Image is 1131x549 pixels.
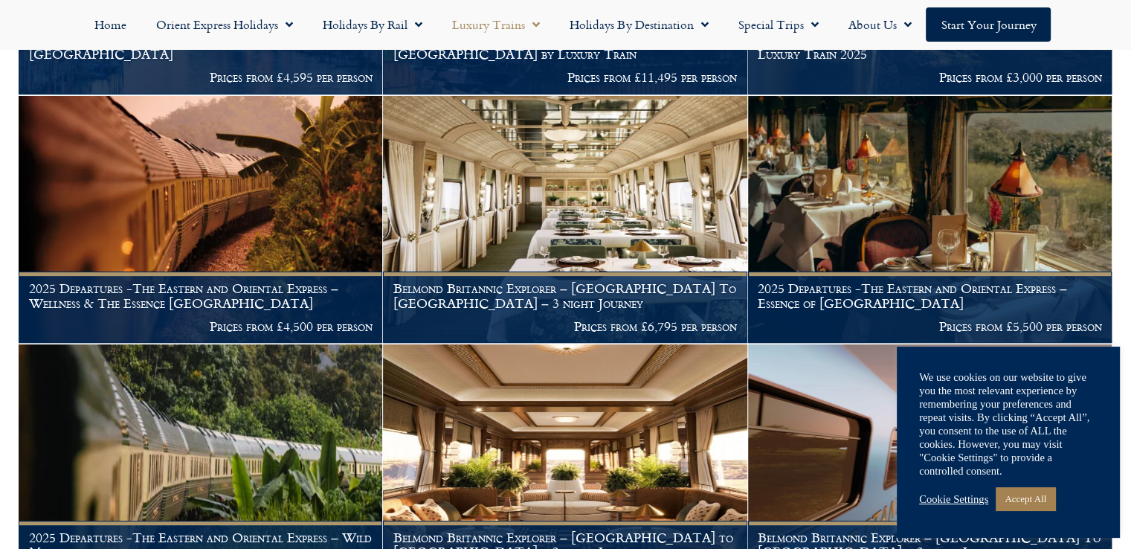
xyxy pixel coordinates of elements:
[383,96,747,344] a: Belmond Britannic Explorer – [GEOGRAPHIC_DATA] To [GEOGRAPHIC_DATA] – 3 night Journey Prices from...
[833,7,926,42] a: About Us
[758,281,1101,310] h1: 2025 Departures -The Eastern and Oriental Express – Essence of [GEOGRAPHIC_DATA]
[80,7,141,42] a: Home
[7,7,1124,42] nav: Menu
[437,7,555,42] a: Luxury Trains
[308,7,437,42] a: Holidays by Rail
[393,319,737,334] p: Prices from £6,795 per person
[555,7,723,42] a: Holidays by Destination
[758,319,1101,334] p: Prices from £5,500 per person
[996,487,1055,510] a: Accept All
[29,319,373,334] p: Prices from £4,500 per person
[393,32,737,61] h1: Seven Stars [GEOGRAPHIC_DATA]: [GEOGRAPHIC_DATA] by Luxury Train
[758,70,1101,85] p: Prices from £3,000 per person
[29,281,373,310] h1: 2025 Departures -The Eastern and Oriental Express – Wellness & The Essence [GEOGRAPHIC_DATA]
[926,7,1051,42] a: Start your Journey
[758,32,1101,61] h1: The Andean Explorer – [GEOGRAPHIC_DATA] by Luxury Train 2025
[19,96,383,344] a: 2025 Departures -The Eastern and Oriental Express – Wellness & The Essence [GEOGRAPHIC_DATA] Pric...
[29,70,373,85] p: Prices from £4,595 per person
[919,370,1098,478] div: We use cookies on our website to give you the most relevant experience by remembering your prefer...
[393,281,737,310] h1: Belmond Britannic Explorer – [GEOGRAPHIC_DATA] To [GEOGRAPHIC_DATA] – 3 night Journey
[141,7,308,42] a: Orient Express Holidays
[393,70,737,85] p: Prices from £11,495 per person
[723,7,833,42] a: Special Trips
[919,492,988,506] a: Cookie Settings
[29,32,373,61] h1: The VSOE - [GEOGRAPHIC_DATA] to [GEOGRAPHIC_DATA]
[748,96,1112,344] a: 2025 Departures -The Eastern and Oriental Express – Essence of [GEOGRAPHIC_DATA] Prices from £5,5...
